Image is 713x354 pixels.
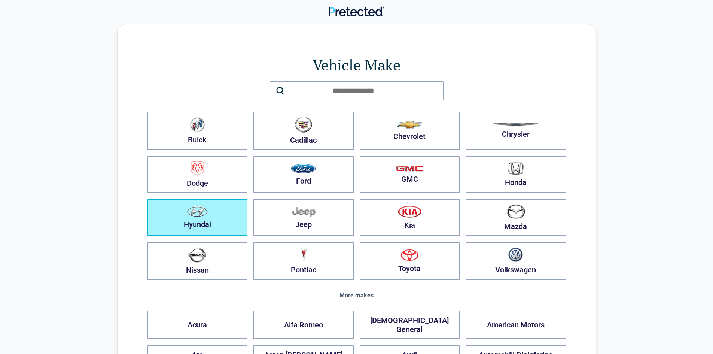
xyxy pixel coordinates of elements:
button: GMC [360,156,460,193]
button: Nissan [147,242,248,280]
button: Honda [466,156,566,193]
h1: Vehicle Make [147,54,566,75]
button: American Motors [466,311,566,339]
button: Alfa Romeo [253,311,354,339]
div: More makes [147,292,566,299]
button: Volkswagen [466,242,566,280]
button: Acura [147,311,248,339]
button: Chrysler [466,112,566,150]
button: Chevrolet [360,112,460,150]
button: Jeep [253,199,354,236]
button: [DEMOGRAPHIC_DATA] General [360,311,460,339]
button: Ford [253,156,354,193]
button: Kia [360,199,460,236]
button: Hyundai [147,199,248,236]
button: Cadillac [253,112,354,150]
button: Dodge [147,156,248,193]
button: Toyota [360,242,460,280]
button: Pontiac [253,242,354,280]
button: Buick [147,112,248,150]
button: Mazda [466,199,566,236]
